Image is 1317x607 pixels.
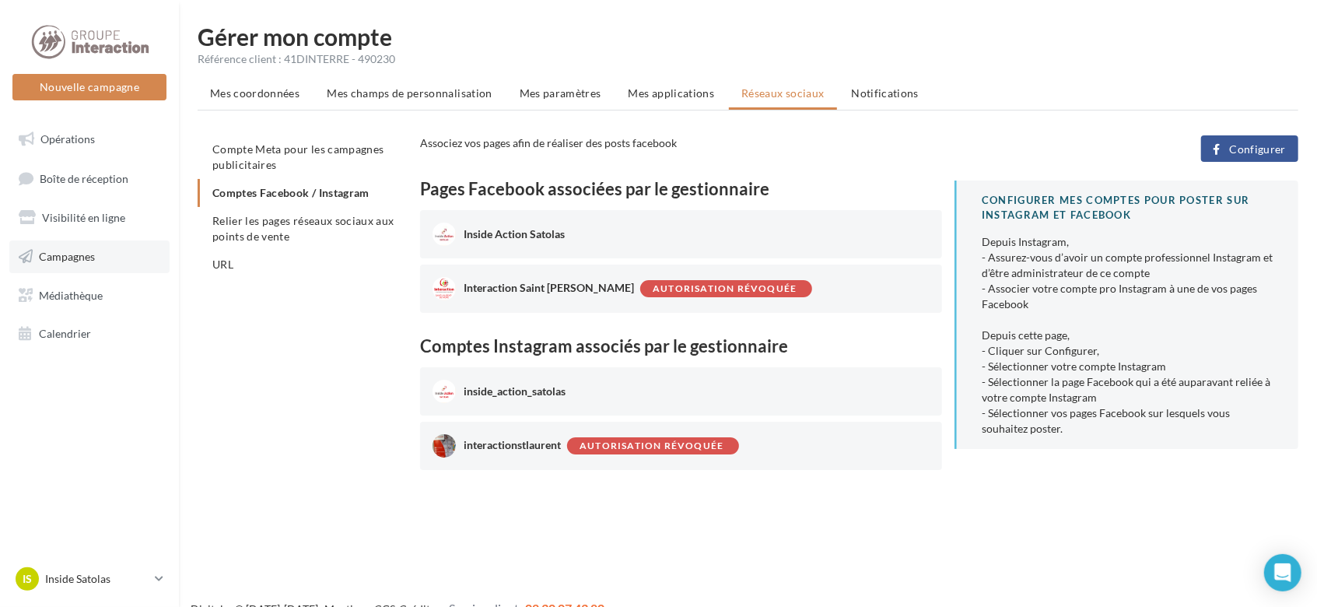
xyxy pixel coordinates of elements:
[39,288,103,301] span: Médiathèque
[212,142,384,171] span: Compte Meta pour les campagnes publicitaires
[45,571,149,587] p: Inside Satolas
[12,564,166,594] a: IS Inside Satolas
[327,86,492,100] span: Mes champs de personnalisation
[9,279,170,312] a: Médiathèque
[982,193,1273,222] div: CONFIGURER MES COMPTES POUR POSTER sur instagram et facebook
[198,25,1298,48] h1: Gérer mon compte
[212,258,233,271] span: URL
[210,86,299,100] span: Mes coordonnées
[39,327,91,340] span: Calendrier
[1229,143,1286,156] span: Configurer
[9,318,170,350] a: Calendrier
[9,123,170,156] a: Opérations
[420,181,942,198] div: Pages Facebook associées par le gestionnaire
[580,441,723,451] div: Autorisation révoquée
[852,86,919,100] span: Notifications
[9,240,170,273] a: Campagnes
[23,571,32,587] span: IS
[464,384,566,398] span: inside_action_satolas
[1201,135,1298,162] button: Configurer
[520,86,601,100] span: Mes paramètres
[420,136,677,149] span: Associez vos pages afin de réaliser des posts facebook
[39,250,95,263] span: Campagnes
[40,171,128,184] span: Boîte de réception
[464,438,561,451] span: interactionstlaurent
[464,281,634,294] span: Interaction Saint [PERSON_NAME]
[464,227,565,240] span: Inside Action Satolas
[9,162,170,195] a: Boîte de réception
[198,51,1298,67] div: Référence client : 41DINTERRE - 490230
[9,202,170,234] a: Visibilité en ligne
[1264,554,1301,591] div: Open Intercom Messenger
[42,211,125,224] span: Visibilité en ligne
[212,214,394,243] span: Relier les pages réseaux sociaux aux points de vente
[982,234,1273,437] div: Depuis Instagram, - Assurez-vous d’avoir un compte professionnel Instagram et d’être administrate...
[653,284,797,294] div: Autorisation révoquée
[629,86,715,100] span: Mes applications
[420,338,942,355] div: Comptes Instagram associés par le gestionnaire
[40,132,95,146] span: Opérations
[12,74,166,100] button: Nouvelle campagne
